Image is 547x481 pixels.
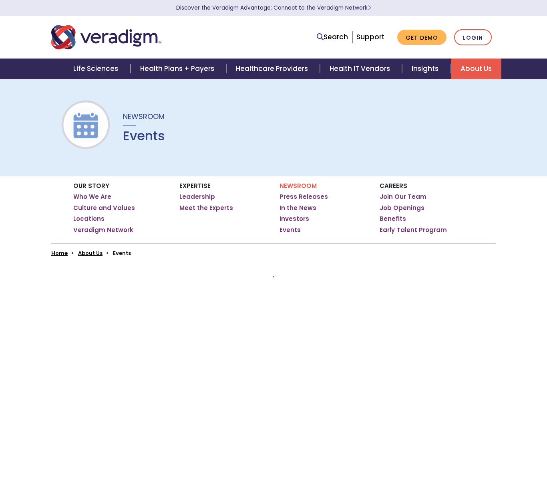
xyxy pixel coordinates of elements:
span: Newsroom [123,111,165,121]
a: Life Sciences [64,59,130,79]
span: Learn More [368,4,371,12]
a: Healthcare Providers [226,59,320,79]
a: Events [280,226,301,234]
a: Who We Are [73,193,111,201]
a: Support [356,32,384,42]
a: Veradigm Network [73,226,133,234]
a: Investors [280,215,309,223]
a: Insights [402,59,450,79]
a: Login [454,29,492,46]
a: Benefits [380,215,406,223]
a: Job Openings [380,204,424,212]
a: Get Demo [397,30,446,45]
nav: Pagination Controls [273,276,274,284]
a: Early Talent Program [380,226,447,234]
a: Culture and Values [73,204,135,212]
a: Search [317,32,348,42]
a: Meet the Experts [179,204,233,212]
a: Home [51,249,68,257]
a: In the News [280,204,316,212]
a: About Us [451,59,501,79]
a: About Us [78,249,103,257]
a: Health Plans + Payers [131,59,226,79]
h1: Events [123,128,165,143]
a: Locations [73,215,105,223]
a: Health IT Vendors [320,59,402,79]
img: Veradigm logo [51,24,161,51]
a: Leadership [179,193,215,201]
a: Join Our Team [380,193,426,201]
a: Discover the Veradigm Advantage: Connect to the Veradigm NetworkLearn More [176,4,371,12]
a: Press Releases [280,193,328,201]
